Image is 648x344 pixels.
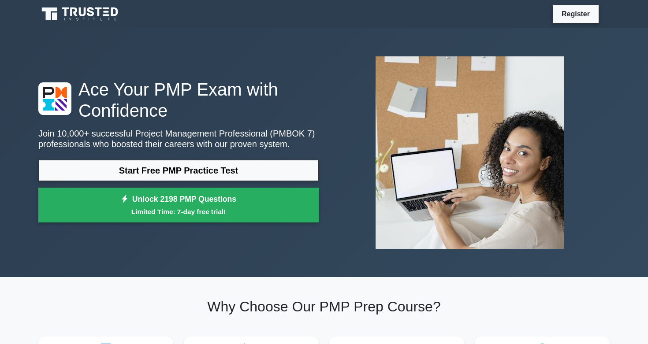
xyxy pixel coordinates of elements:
[38,160,319,181] a: Start Free PMP Practice Test
[38,79,319,121] h1: Ace Your PMP Exam with Confidence
[38,188,319,223] a: Unlock 2198 PMP QuestionsLimited Time: 7-day free trial!
[49,207,308,217] small: Limited Time: 7-day free trial!
[38,298,610,315] h2: Why Choose Our PMP Prep Course?
[556,8,595,19] a: Register
[38,128,319,149] p: Join 10,000+ successful Project Management Professional (PMBOK 7) professionals who boosted their...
